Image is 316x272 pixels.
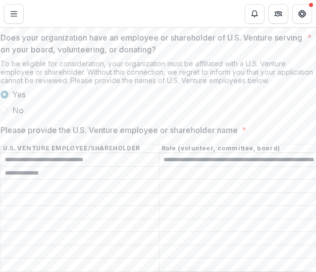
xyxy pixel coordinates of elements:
p: Please provide the U.S. Venture employee or shareholder name [0,124,238,136]
button: Get Help [292,4,312,24]
th: U.S. VENTURE EMPLOYEE/SHAREHOLDER [1,144,159,153]
span: No [12,104,24,116]
button: Partners [268,4,288,24]
p: Does your organization have an employee or shareholder of U.S. Venture serving on your board, vol... [0,32,303,55]
span: Yes [12,89,26,100]
button: Toggle Menu [4,4,24,24]
button: Notifications [245,4,264,24]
